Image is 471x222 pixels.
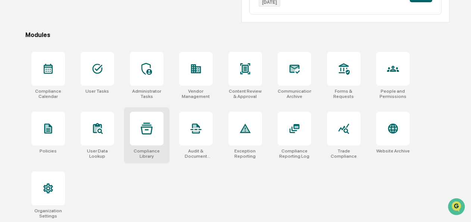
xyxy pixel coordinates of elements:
[31,208,65,219] div: Organization Settings
[376,89,410,99] div: People and Permissions
[74,126,90,132] span: Pylon
[127,59,136,68] button: Start new chat
[40,148,57,154] div: Policies
[327,89,361,99] div: Forms & Requests
[81,148,114,159] div: User Data Lookup
[4,91,51,104] a: 🖐️Preclearance
[7,57,21,70] img: 1746055101610-c473b297-6a78-478c-a979-82029cc54cd1
[7,95,13,101] div: 🖐️
[179,148,213,159] div: Audit & Document Logs
[327,148,361,159] div: Trade Compliance
[179,89,213,99] div: Vendor Management
[31,89,65,99] div: Compliance Calendar
[7,109,13,115] div: 🔎
[4,105,50,118] a: 🔎Data Lookup
[25,57,122,64] div: Start new chat
[7,15,136,27] p: How can we help?
[15,108,47,115] span: Data Lookup
[376,148,410,154] div: Website Archive
[278,89,311,99] div: Communications Archive
[54,95,60,101] div: 🗄️
[85,89,109,94] div: User Tasks
[51,91,96,104] a: 🗄️Attestations
[15,94,48,101] span: Preclearance
[130,89,163,99] div: Administrator Tasks
[278,148,311,159] div: Compliance Reporting Log
[228,89,262,99] div: Content Review & Approval
[228,148,262,159] div: Exception Reporting
[447,197,467,218] iframe: Open customer support
[25,64,94,70] div: We're available if you need us!
[53,126,90,132] a: Powered byPylon
[62,94,93,101] span: Attestations
[130,148,163,159] div: Compliance Library
[25,31,449,38] div: Modules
